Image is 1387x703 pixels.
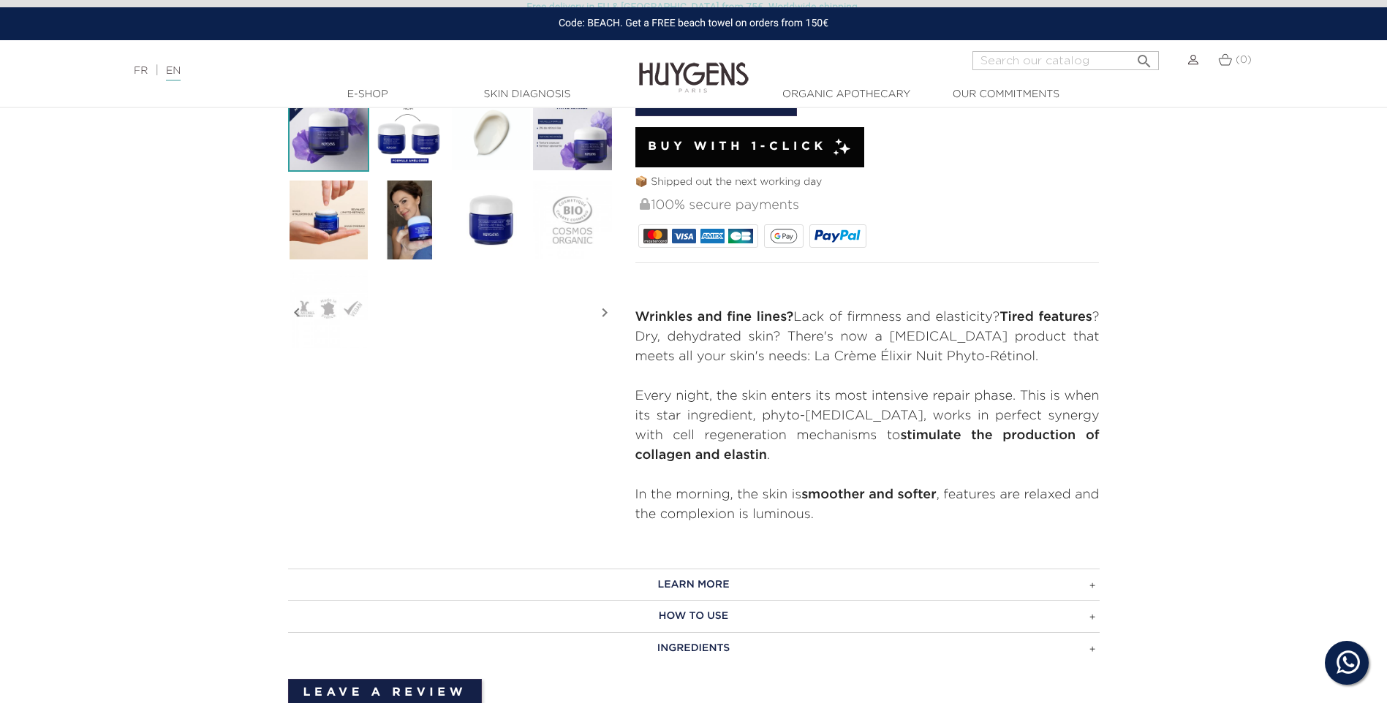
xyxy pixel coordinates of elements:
i:  [596,276,613,349]
input: Search [972,51,1159,70]
span: (0) [1236,55,1252,65]
strong: Tired features [999,311,1092,324]
a: Our commitments [933,87,1079,102]
img: VISA [672,229,696,243]
div: 100% secure payments [638,190,1100,221]
p: Lack of firmness and elasticity? ? Dry, dehydrated skin? There's now a [MEDICAL_DATA] product tha... [635,308,1100,367]
strong: Wrinkles and fine lines? [635,311,794,324]
a: Ingredients [288,632,1100,664]
p: In the morning, the skin is , features are relaxed and the complexion is luminous. [635,485,1100,525]
a: E-Shop [295,87,441,102]
button:  [1131,47,1157,66]
strong: smoother and softer [801,488,937,501]
a: Organic Apothecary [774,87,920,102]
div: | [126,62,567,80]
i:  [1135,48,1153,66]
a: FR [134,66,148,76]
img: MASTERCARD [643,229,668,243]
p: 📦 Shipped out the next working day [635,175,1100,190]
a: Learn more [288,569,1100,601]
img: CB_NATIONALE [728,229,752,243]
img: Huygens [639,39,749,95]
a: How to use [288,600,1100,632]
a: EN [166,66,181,81]
img: 100% secure payments [640,198,650,210]
i:  [288,276,306,349]
a: Skin Diagnosis [454,87,600,102]
p: Every night, the skin enters its most intensive repair phase. This is when its star ingredient, p... [635,387,1100,465]
img: google_pay [770,229,798,243]
img: AMEX [700,229,725,243]
strong: stimulate the production of collagen and elastin [635,429,1100,462]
